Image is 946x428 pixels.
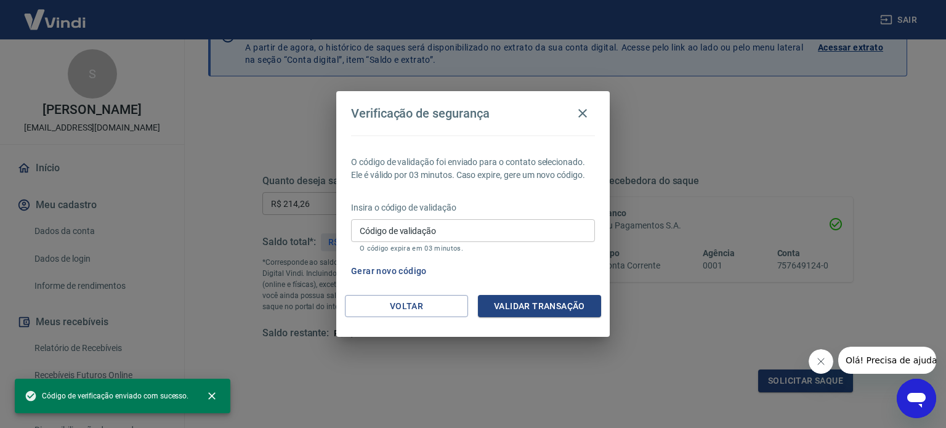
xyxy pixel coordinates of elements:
[351,201,595,214] p: Insira o código de validação
[360,244,586,252] p: O código expira em 03 minutos.
[838,347,936,374] iframe: Mensagem da empresa
[198,382,225,410] button: close
[345,295,468,318] button: Voltar
[809,349,833,374] iframe: Fechar mensagem
[351,106,490,121] h4: Verificação de segurança
[25,390,188,402] span: Código de verificação enviado com sucesso.
[897,379,936,418] iframe: Botão para abrir a janela de mensagens
[351,156,595,182] p: O código de validação foi enviado para o contato selecionado. Ele é válido por 03 minutos. Caso e...
[7,9,103,18] span: Olá! Precisa de ajuda?
[478,295,601,318] button: Validar transação
[346,260,432,283] button: Gerar novo código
